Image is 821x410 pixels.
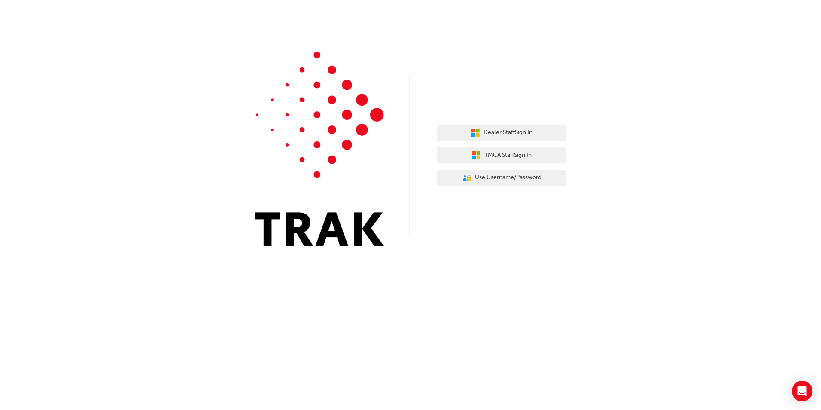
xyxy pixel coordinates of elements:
button: TMCA StaffSign In [437,147,566,163]
span: Use Username/Password [475,173,541,183]
button: Use Username/Password [437,170,566,186]
button: Dealer StaffSign In [437,125,566,141]
div: Open Intercom Messenger [792,381,812,401]
img: Trak [255,52,384,246]
span: Dealer Staff Sign In [483,128,532,138]
span: TMCA Staff Sign In [484,150,532,160]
